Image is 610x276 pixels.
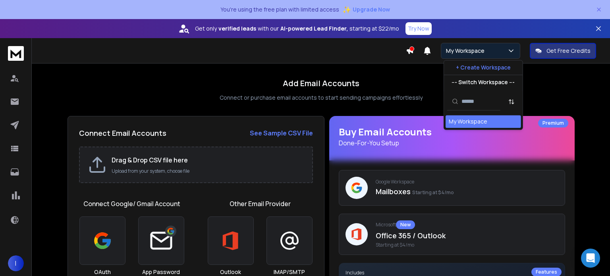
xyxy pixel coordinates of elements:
[250,128,313,138] a: See Sample CSV File
[283,78,359,89] h1: Add Email Accounts
[250,129,313,137] strong: See Sample CSV File
[8,46,24,61] img: logo
[342,4,351,15] span: ✨
[94,268,111,276] h3: OAuth
[530,43,596,59] button: Get Free Credits
[412,189,454,196] span: Starting at $4/mo
[376,179,558,185] p: Google Workspace
[220,268,241,276] h3: Outlook
[376,220,558,229] p: Microsoft
[376,242,558,248] span: Starting at $4/mo
[504,94,519,110] button: Sort by Sort A-Z
[449,118,487,125] div: My Workspace
[230,199,291,208] h1: Other Email Provider
[195,25,399,33] p: Get only with our starting at $22/mo
[408,25,429,33] p: Try Now
[456,64,511,71] p: + Create Workspace
[280,25,348,33] strong: AI-powered Lead Finder,
[546,47,591,55] p: Get Free Credits
[446,47,488,55] p: My Workspace
[581,249,600,268] div: Open Intercom Messenger
[396,220,415,229] div: New
[274,268,305,276] h3: IMAP/SMTP
[405,22,432,35] button: Try Now
[339,125,565,148] h1: Buy Email Accounts
[112,155,304,165] h2: Drag & Drop CSV file here
[112,168,304,174] p: Upload from your system, choose file
[376,230,558,241] p: Office 365 / Outlook
[339,138,565,148] p: Done-For-You Setup
[218,25,256,33] strong: verified leads
[8,255,24,271] button: I
[452,78,515,86] p: --- Switch Workspace ---
[142,268,180,276] h3: App Password
[376,186,558,197] p: Mailboxes
[346,270,558,276] p: Includes
[220,94,423,102] p: Connect or purchase email accounts to start sending campaigns effortlessly
[342,2,390,17] button: ✨Upgrade Now
[538,119,568,127] div: Premium
[79,127,166,139] h2: Connect Email Accounts
[83,199,180,208] h1: Connect Google/ Gmail Account
[444,60,523,75] button: + Create Workspace
[353,6,390,14] span: Upgrade Now
[220,6,339,14] p: You're using the free plan with limited access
